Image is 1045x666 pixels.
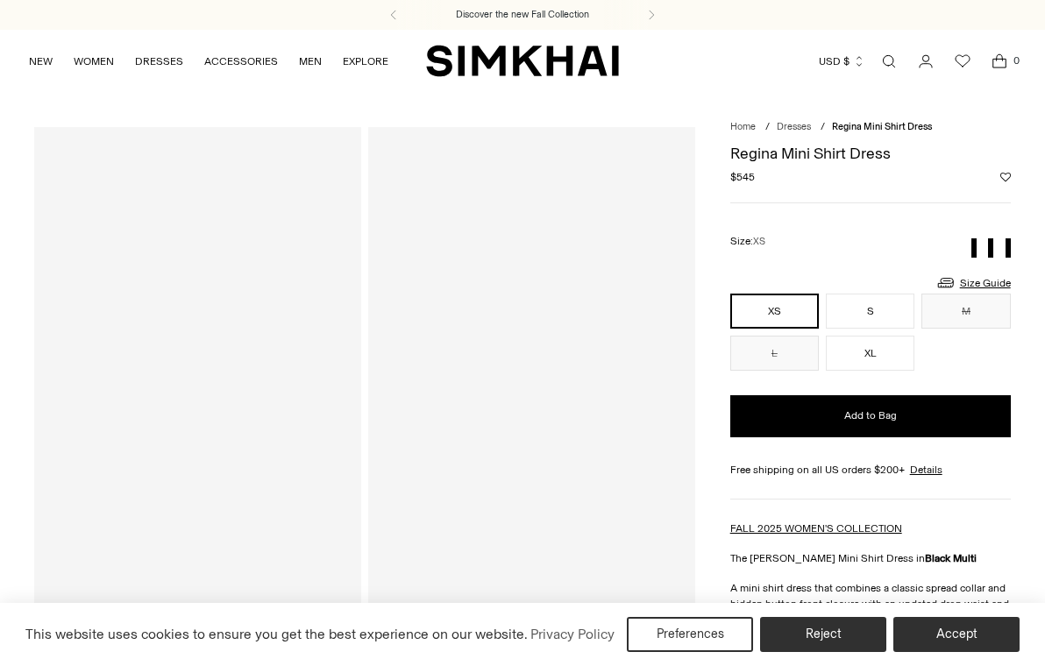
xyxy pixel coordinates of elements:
button: S [826,294,914,329]
a: NEW [29,42,53,81]
div: / [821,120,825,135]
a: Open search modal [871,44,906,79]
a: ACCESSORIES [204,42,278,81]
button: M [921,294,1010,329]
button: Preferences [627,617,753,652]
a: SIMKHAI [426,44,619,78]
button: XL [826,336,914,371]
a: Size Guide [935,272,1011,294]
button: Reject [760,617,886,652]
a: FALL 2025 WOMEN'S COLLECTION [730,522,902,535]
a: Regina Mini Shirt Dress [34,127,361,618]
a: WOMEN [74,42,114,81]
a: EXPLORE [343,42,388,81]
div: Free shipping on all US orders $200+ [730,462,1011,478]
a: Open cart modal [982,44,1017,79]
nav: breadcrumbs [730,120,1011,135]
button: XS [730,294,819,329]
button: Accept [893,617,1020,652]
a: Home [730,121,756,132]
a: Wishlist [945,44,980,79]
a: Regina Mini Shirt Dress [368,127,695,618]
span: Regina Mini Shirt Dress [832,121,932,132]
a: Discover the new Fall Collection [456,8,589,22]
a: MEN [299,42,322,81]
span: Add to Bag [844,408,897,423]
span: XS [753,236,765,247]
p: A mini shirt dress that combines a classic spread collar and hidden button front closure with an ... [730,580,1011,627]
span: This website uses cookies to ensure you get the best experience on our website. [25,626,528,642]
button: Add to Bag [730,395,1011,437]
div: / [765,120,770,135]
a: Details [910,462,942,478]
strong: Black Multi [925,552,977,564]
label: Size: [730,233,765,250]
span: 0 [1008,53,1024,68]
a: Privacy Policy (opens in a new tab) [528,621,617,648]
button: Add to Wishlist [1000,172,1011,182]
a: Dresses [777,121,811,132]
span: $545 [730,169,755,185]
h1: Regina Mini Shirt Dress [730,145,1011,161]
a: Go to the account page [908,44,943,79]
a: DRESSES [135,42,183,81]
button: L [730,336,819,371]
p: The [PERSON_NAME] Mini Shirt Dress in [730,550,1011,566]
button: USD $ [819,42,865,81]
